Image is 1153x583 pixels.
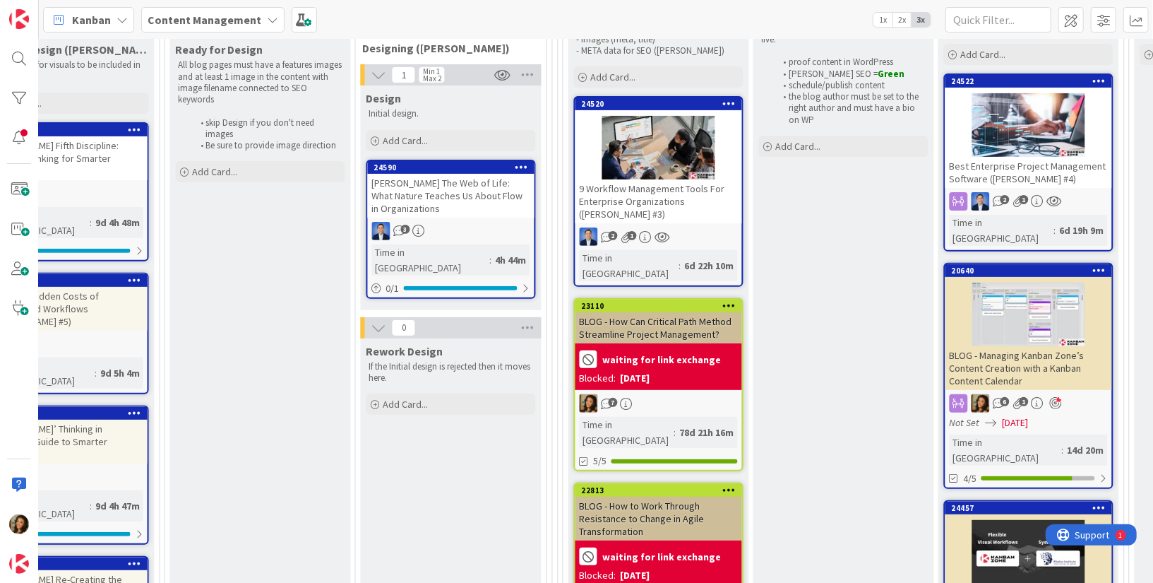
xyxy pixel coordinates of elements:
div: 1 [73,6,77,17]
div: 9d 4h 48m [92,215,143,230]
div: Blocked: [580,371,616,386]
span: Add Card... [383,134,429,147]
li: proof content in WordPress [776,57,926,68]
div: 23110 [582,301,742,311]
span: 0 [392,319,416,336]
div: DP [368,222,534,240]
div: Time in [GEOGRAPHIC_DATA] [580,417,674,448]
div: 24590 [374,163,534,172]
div: 14d 20m [1064,442,1108,458]
b: waiting for link exchange [603,355,722,365]
span: : [90,498,92,514]
div: 24457 [952,503,1112,513]
div: 9 Workflow Management Tools For Enterprise Organizations ([PERSON_NAME] #3) [575,179,742,223]
div: Time in [GEOGRAPHIC_DATA] [372,245,490,276]
span: 6 [1000,397,1010,406]
span: 2 [1000,195,1010,204]
span: Designing (Chloe) [363,41,529,55]
p: If the Initial design is rejected then it moves here. [369,361,533,384]
img: CL [9,514,29,534]
div: 23110BLOG - How Can Critical Path Method Streamline Project Management? [575,300,742,343]
img: DP [972,192,990,211]
div: 22813 [582,485,742,495]
div: 20640 [952,266,1112,276]
div: Time in [GEOGRAPHIC_DATA] [950,215,1054,246]
div: 4h 44m [492,252,530,268]
span: 1 [1020,397,1029,406]
div: 20640 [945,264,1112,277]
span: Add Card... [961,48,1006,61]
div: 9d 5h 4m [97,365,143,381]
p: Initial design. [369,108,533,119]
div: CL [945,394,1112,413]
div: 24522 [945,75,1112,88]
span: : [490,252,492,268]
div: 6d 22h 10m [681,258,738,273]
div: 24457 [945,502,1112,514]
p: - images (meta, title) [577,34,741,45]
li: [PERSON_NAME] SEO = [776,69,926,80]
li: the blog author must be set to the right author and must have a bio on WP [776,91,926,126]
div: 22813 [575,484,742,497]
div: 24590 [368,161,534,174]
span: 0 / 1 [386,281,400,296]
span: 7 [609,398,618,407]
div: 24522Best Enterprise Project Management Software ([PERSON_NAME] #4) [945,75,1112,188]
li: Be sure to provide image direction [193,140,343,151]
div: 0/1 [368,280,534,298]
img: CL [580,394,598,413]
strong: Green [878,68,905,80]
span: Kanban [72,11,111,28]
div: BLOG - How Can Critical Path Method Streamline Project Management? [575,312,742,343]
span: Add Card... [383,398,429,411]
img: avatar [9,554,29,574]
div: 20640BLOG - Managing Kanban Zone’s Content Creation with a Kanban Content Calendar [945,264,1112,390]
span: Add Card... [591,71,636,83]
div: CL [575,394,742,413]
div: 23110 [575,300,742,312]
div: Best Enterprise Project Management Software ([PERSON_NAME] #4) [945,157,1112,188]
div: DP [575,228,742,246]
img: DP [372,222,390,240]
li: skip Design if you don't need images [193,117,343,141]
span: [DATE] [1003,416,1029,430]
span: : [1062,442,1064,458]
input: Quick Filter... [945,7,1051,33]
div: Time in [GEOGRAPHIC_DATA] [950,435,1062,466]
span: 1 [628,231,637,240]
img: Visit kanbanzone.com [9,9,29,29]
span: Rework Design [366,344,443,358]
div: 78d 21h 16m [676,425,738,440]
div: 24590[PERSON_NAME] The Web of Life: What Nature Teaches Us About Flow in Organizations [368,161,534,218]
div: Blocked: [580,568,616,583]
span: : [679,258,681,273]
div: DP [945,192,1112,211]
div: 24520 [582,99,742,109]
div: 24520 [575,98,742,110]
span: 2 [609,231,618,240]
div: 24522 [952,76,1112,86]
div: BLOG - How to Work Through Resistance to Change in Agile Transformation [575,497,742,541]
span: 1 [392,66,416,83]
span: 2x [892,13,912,27]
span: : [95,365,97,381]
div: Max 2 [423,75,441,82]
div: 6d 19h 9m [1056,223,1108,238]
div: Min 1 [423,68,440,75]
div: BLOG - Managing Kanban Zone’s Content Creation with a Kanban Content Calendar [945,346,1112,390]
span: Ready for Design [176,42,263,57]
span: 5/5 [594,454,607,469]
span: 1 [1020,195,1029,204]
span: Design [366,91,402,105]
div: 245209 Workflow Management Tools For Enterprise Organizations ([PERSON_NAME] #3) [575,98,742,223]
div: 9d 4h 47m [92,498,143,514]
span: 3 [401,225,410,234]
b: Content Management [148,13,261,27]
span: : [674,425,676,440]
p: All blog pages must have a features images and at least 1 image in the content with image filenam... [179,59,342,105]
span: 4/5 [964,471,977,486]
img: CL [972,394,990,413]
b: waiting for link exchange [603,552,722,562]
span: Add Card... [193,165,238,178]
span: : [90,215,92,230]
